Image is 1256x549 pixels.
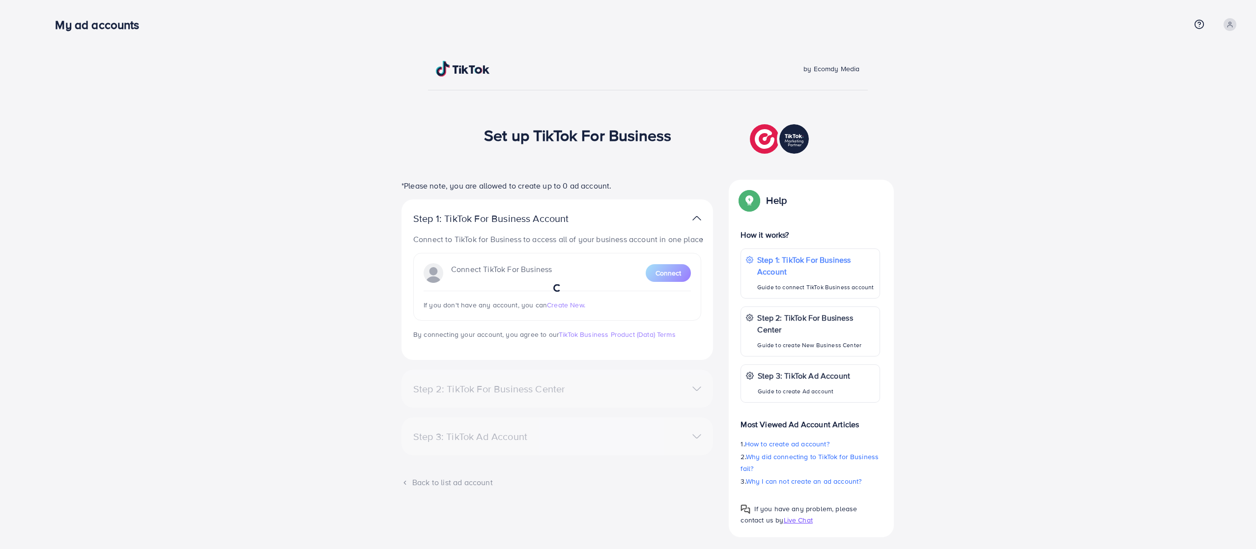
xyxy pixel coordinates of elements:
h3: My ad accounts [55,18,147,32]
span: If you have any problem, please contact us by [741,504,857,525]
img: Popup guide [741,192,758,209]
p: Guide to create Ad account [758,385,850,397]
p: How it works? [741,229,880,241]
span: Why did connecting to TikTok for Business fail? [741,452,879,473]
p: Most Viewed Ad Account Articles [741,411,880,430]
p: Step 2: TikTok For Business Center [757,312,875,335]
div: Back to list ad account [401,477,713,488]
span: by Ecomdy Media [803,64,859,74]
img: TikTok partner [692,211,701,225]
p: 3. [741,475,880,487]
img: TikTok [436,61,490,77]
p: 2. [741,451,880,474]
p: *Please note, you are allowed to create up to 0 ad account. [401,180,713,192]
p: Guide to create New Business Center [757,339,875,351]
p: 1. [741,438,880,450]
p: Step 1: TikTok For Business Account [413,213,600,224]
span: Live Chat [783,515,812,525]
span: Why I can not create an ad account? [745,476,861,486]
span: How to create ad account? [744,439,829,449]
h1: Set up TikTok For Business [484,126,671,144]
p: Guide to connect TikTok Business account [757,281,875,293]
img: TikTok partner [750,122,811,156]
p: Step 1: TikTok For Business Account [757,254,875,277]
img: Popup guide [741,504,750,514]
p: Step 3: TikTok Ad Account [758,370,850,382]
p: Help [766,194,787,206]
